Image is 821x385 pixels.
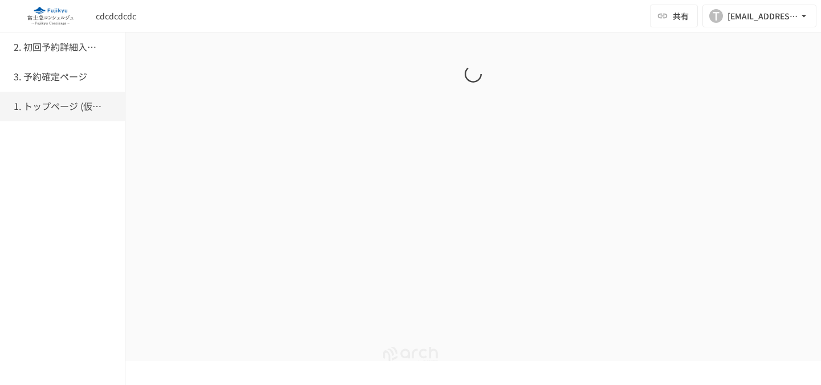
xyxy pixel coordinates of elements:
[14,69,87,84] h6: 3. 予約確定ページ
[14,7,87,25] img: eQeGXtYPV2fEKIA3pizDiVdzO5gJTl2ahLbsPaD2E4R
[702,5,816,27] button: T[EMAIL_ADDRESS][DOMAIN_NAME]
[14,99,105,114] h6: 1. トップページ (仮予約一覧)
[727,9,798,23] div: [EMAIL_ADDRESS][DOMAIN_NAME]
[650,5,698,27] button: 共有
[709,9,723,23] div: T
[96,10,136,22] div: cdcdcdcdc
[673,10,689,22] span: 共有
[14,40,105,55] h6: 2. 初回予約詳細入力ページ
